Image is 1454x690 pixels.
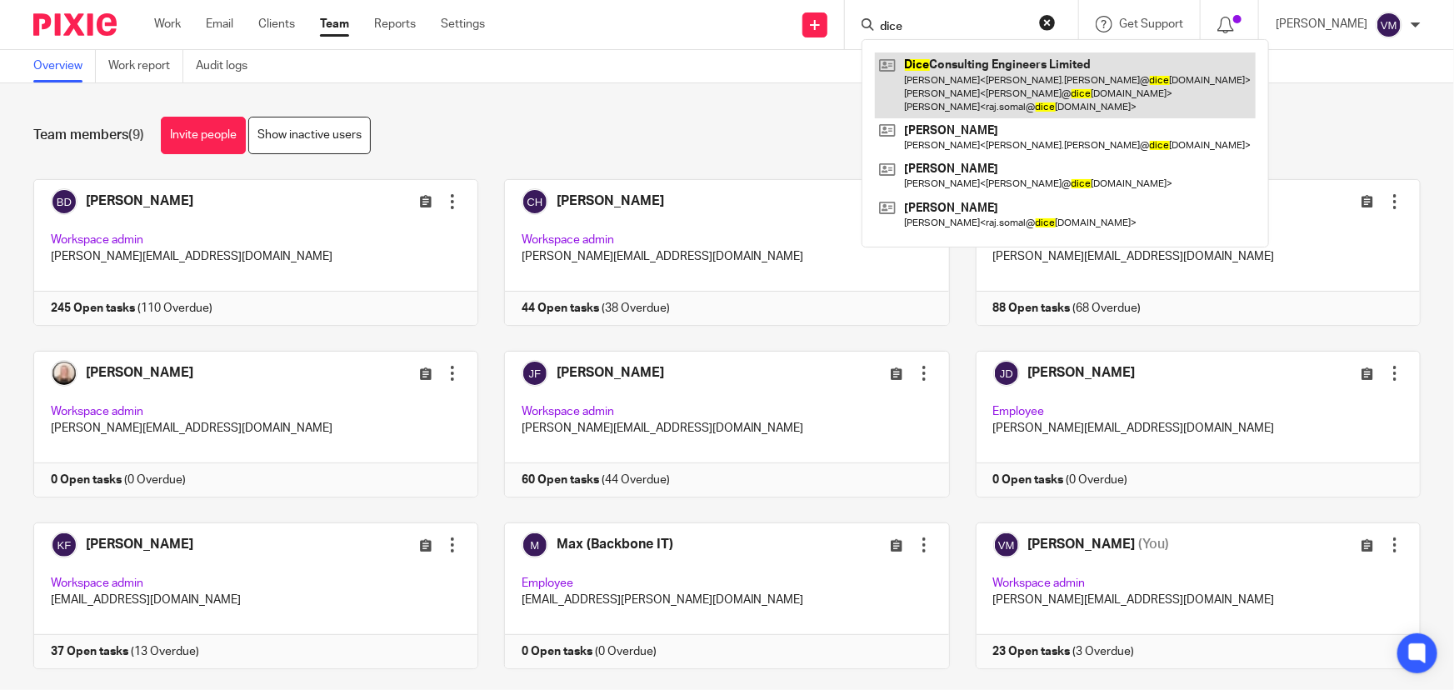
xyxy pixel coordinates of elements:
[108,50,183,82] a: Work report
[1119,18,1183,30] span: Get Support
[248,117,371,154] a: Show inactive users
[33,50,96,82] a: Overview
[196,50,260,82] a: Audit logs
[1276,16,1367,32] p: [PERSON_NAME]
[33,127,144,144] h1: Team members
[878,20,1028,35] input: Search
[128,128,144,142] span: (9)
[161,117,246,154] a: Invite people
[1376,12,1402,38] img: svg%3E
[374,16,416,32] a: Reports
[441,16,485,32] a: Settings
[206,16,233,32] a: Email
[320,16,349,32] a: Team
[154,16,181,32] a: Work
[258,16,295,32] a: Clients
[1039,14,1056,31] button: Clear
[33,13,117,36] img: Pixie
